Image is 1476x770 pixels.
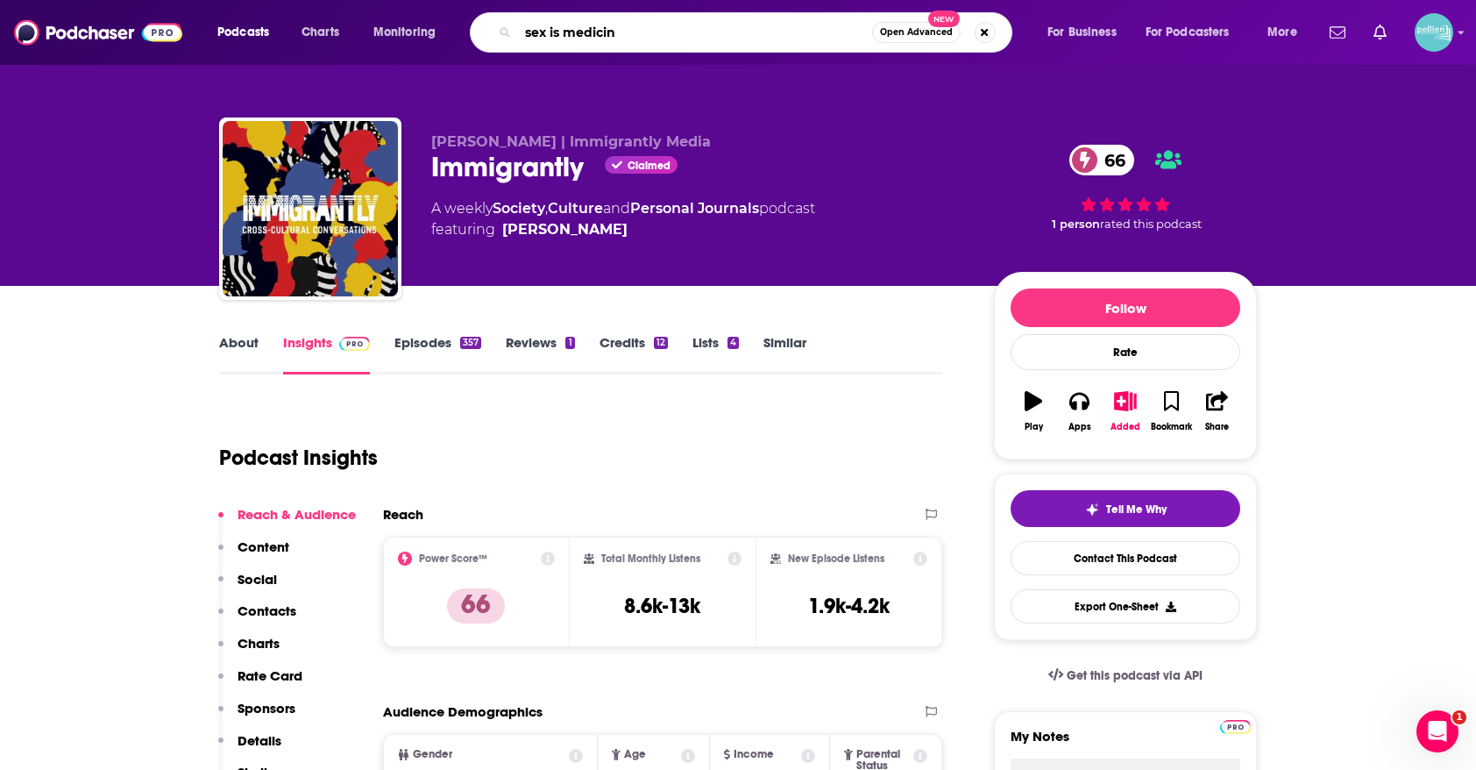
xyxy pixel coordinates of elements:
[1106,503,1167,517] span: Tell Me Why
[1452,710,1466,724] span: 1
[205,18,292,46] button: open menu
[1415,13,1453,52] img: User Profile
[506,334,574,374] a: Reviews1
[692,334,739,374] a: Lists4
[493,200,545,217] a: Society
[1025,422,1043,432] div: Play
[734,749,774,760] span: Income
[872,22,961,43] button: Open AdvancedNew
[1011,380,1056,443] button: Play
[238,635,280,652] p: Charts
[1011,541,1240,575] a: Contact This Podcast
[238,571,277,588] p: Social
[788,553,884,565] h2: New Episode Listens
[302,20,339,45] span: Charts
[218,571,277,603] button: Social
[518,18,872,46] input: Search podcasts, credits, & more...
[223,121,398,296] img: Immigrantly
[238,538,289,555] p: Content
[431,198,815,240] div: A weekly podcast
[419,553,487,565] h2: Power Score™
[238,506,356,523] p: Reach & Audience
[1323,18,1352,47] a: Show notifications dropdown
[218,667,302,700] button: Rate Card
[373,20,436,45] span: Monitoring
[1416,710,1458,752] iframe: Intercom live chat
[431,133,711,150] span: [PERSON_NAME] | Immigrantly Media
[383,506,423,523] h2: Reach
[431,219,815,240] span: featuring
[238,700,295,717] p: Sponsors
[219,445,378,471] h1: Podcast Insights
[1195,380,1240,443] button: Share
[1035,18,1139,46] button: open menu
[1011,334,1240,370] div: Rate
[1148,380,1194,443] button: Bookmark
[238,667,302,684] p: Rate Card
[654,337,668,349] div: 12
[238,732,281,749] p: Details
[763,334,806,374] a: Similar
[218,602,296,635] button: Contacts
[1103,380,1148,443] button: Added
[361,18,458,46] button: open menu
[1087,145,1134,175] span: 66
[1220,720,1251,734] img: Podchaser Pro
[1034,654,1217,697] a: Get this podcast via API
[460,337,481,349] div: 357
[565,337,574,349] div: 1
[994,133,1257,242] div: 66 1 personrated this podcast
[218,506,356,538] button: Reach & Audience
[218,732,281,765] button: Details
[218,700,295,732] button: Sponsors
[628,161,671,170] span: Claimed
[630,200,759,217] a: Personal Journals
[14,16,182,49] img: Podchaser - Follow, Share and Rate Podcasts
[486,12,1029,53] div: Search podcasts, credits, & more...
[601,553,700,565] h2: Total Monthly Listens
[880,28,953,37] span: Open Advanced
[1267,20,1297,45] span: More
[1011,728,1240,759] label: My Notes
[1052,217,1100,231] span: 1 person
[1069,145,1134,175] a: 66
[219,334,259,374] a: About
[413,749,452,760] span: Gender
[218,538,289,571] button: Content
[603,200,630,217] span: and
[394,334,481,374] a: Episodes357
[1068,422,1091,432] div: Apps
[1011,289,1240,327] button: Follow
[1255,18,1319,46] button: open menu
[1111,422,1140,432] div: Added
[447,588,505,624] p: 66
[1134,18,1255,46] button: open menu
[1205,422,1229,432] div: Share
[1366,18,1394,47] a: Show notifications dropdown
[383,703,543,720] h2: Audience Demographics
[283,334,370,374] a: InsightsPodchaser Pro
[1067,668,1203,683] span: Get this podcast via API
[502,219,628,240] a: Saadia Khan
[1151,422,1192,432] div: Bookmark
[928,11,960,27] span: New
[238,602,296,619] p: Contacts
[1047,20,1117,45] span: For Business
[1085,503,1099,517] img: tell me why sparkle
[1011,490,1240,527] button: tell me why sparkleTell Me Why
[1011,589,1240,624] button: Export One-Sheet
[1056,380,1102,443] button: Apps
[600,334,668,374] a: Credits12
[1220,717,1251,734] a: Pro website
[218,635,280,667] button: Charts
[624,593,700,619] h3: 8.6k-13k
[1415,13,1453,52] span: Logged in as JessicaPellien
[290,18,350,46] a: Charts
[1146,20,1230,45] span: For Podcasters
[808,593,890,619] h3: 1.9k-4.2k
[727,337,739,349] div: 4
[1100,217,1202,231] span: rated this podcast
[339,337,370,351] img: Podchaser Pro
